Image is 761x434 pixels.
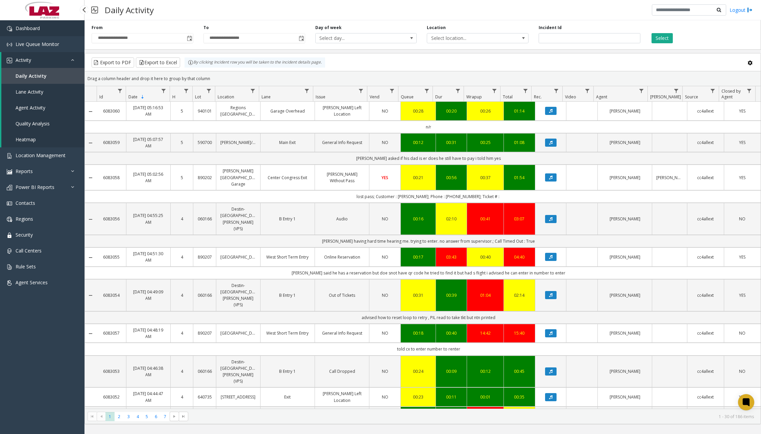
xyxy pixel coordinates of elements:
[471,216,499,222] a: 00:41
[7,201,12,206] img: 'icon'
[1,116,84,131] a: Quality Analysis
[91,2,98,18] img: pageIcon
[319,254,365,260] a: Online Reservation
[7,42,12,47] img: 'icon'
[7,264,12,270] img: 'icon'
[16,216,33,222] span: Regions
[220,254,256,260] a: [GEOGRAPHIC_DATA]
[101,108,122,114] a: 6083060
[652,33,673,43] button: Select
[265,108,311,114] a: Garage Overhead
[440,394,463,400] a: 00:11
[471,394,499,400] a: 00:01
[471,108,499,114] a: 00:26
[7,280,12,286] img: 'icon'
[220,359,256,385] a: Destin-[GEOGRAPHIC_DATA][PERSON_NAME] (VPS)
[728,174,757,181] a: YES
[708,86,717,95] a: Source Filter Menu
[728,216,757,222] a: NO
[203,25,209,31] label: To
[373,292,396,298] a: NO
[97,121,761,133] td: n/r
[85,140,97,146] a: Collapse Details
[453,86,462,95] a: Dur Filter Menu
[16,104,45,111] span: Agent Activity
[16,57,31,63] span: Activity
[466,94,482,100] span: Wrapup
[656,174,683,181] a: [PERSON_NAME]
[691,394,720,400] a: cc4allext
[471,174,499,181] a: 00:37
[508,254,531,260] div: 04:40
[405,108,432,114] a: 00:28
[508,174,531,181] a: 01:54
[637,86,646,95] a: Agent Filter Menu
[739,254,745,260] span: YES
[508,330,531,336] a: 15:40
[739,140,745,145] span: YES
[691,292,720,298] a: cc4allext
[471,330,499,336] a: 14:42
[422,86,431,95] a: Queue Filter Menu
[265,394,311,400] a: Exit
[197,216,212,222] a: 060166
[319,330,365,336] a: General Info Request
[508,292,531,298] a: 02:14
[405,292,432,298] a: 00:31
[728,254,757,260] a: YES
[405,139,432,146] a: 00:12
[357,86,366,95] a: Issue Filter Menu
[197,139,212,146] a: 590700
[405,174,432,181] div: 00:21
[130,171,166,184] a: [DATE] 05:02:56 AM
[440,108,463,114] div: 00:20
[382,216,388,222] span: NO
[7,58,12,63] img: 'icon'
[508,108,531,114] a: 01:14
[440,368,463,375] div: 00:09
[728,394,757,400] a: YES
[85,109,97,114] a: Collapse Details
[302,86,311,95] a: Lane Filter Menu
[197,254,212,260] a: 890207
[182,86,191,95] a: H Filter Menu
[319,368,365,375] a: Call Dropped
[671,86,681,95] a: Parker Filter Menu
[728,368,757,375] a: NO
[1,100,84,116] a: Agent Activity
[691,330,720,336] a: cc4allext
[97,267,761,279] td: [PERSON_NAME] said he has a reservation but doe snot have qr code he tried to find it but had s f...
[471,368,499,375] a: 00:12
[1,52,84,68] a: Activity
[92,25,103,31] label: From
[1,68,84,84] a: Daily Activity
[471,292,499,298] a: 01:04
[405,368,432,375] a: 00:24
[16,136,36,143] span: Heatmap
[471,254,499,260] a: 00:40
[265,254,311,260] a: West Short Term Entry
[159,86,168,95] a: Date Filter Menu
[405,394,432,400] div: 00:23
[373,174,396,181] a: YES
[16,279,48,286] span: Agent Services
[105,412,115,421] span: Page 1
[382,368,388,374] span: NO
[97,311,761,324] td: advised how to reset loop to retry , PIL read to take tkt but ntn printed
[602,368,648,375] a: [PERSON_NAME]
[97,152,761,165] td: [PERSON_NAME] asked if his dad is er does he still have to pay i told him yes
[739,108,745,114] span: YES
[101,174,122,181] a: 6083058
[387,86,396,95] a: Vend Filter Menu
[220,168,256,187] a: [PERSON_NAME][GEOGRAPHIC_DATA] Garage
[401,94,414,100] span: Queue
[175,330,189,336] a: 4
[508,139,531,146] a: 01:08
[142,412,151,421] span: Page 5
[7,185,12,190] img: 'icon'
